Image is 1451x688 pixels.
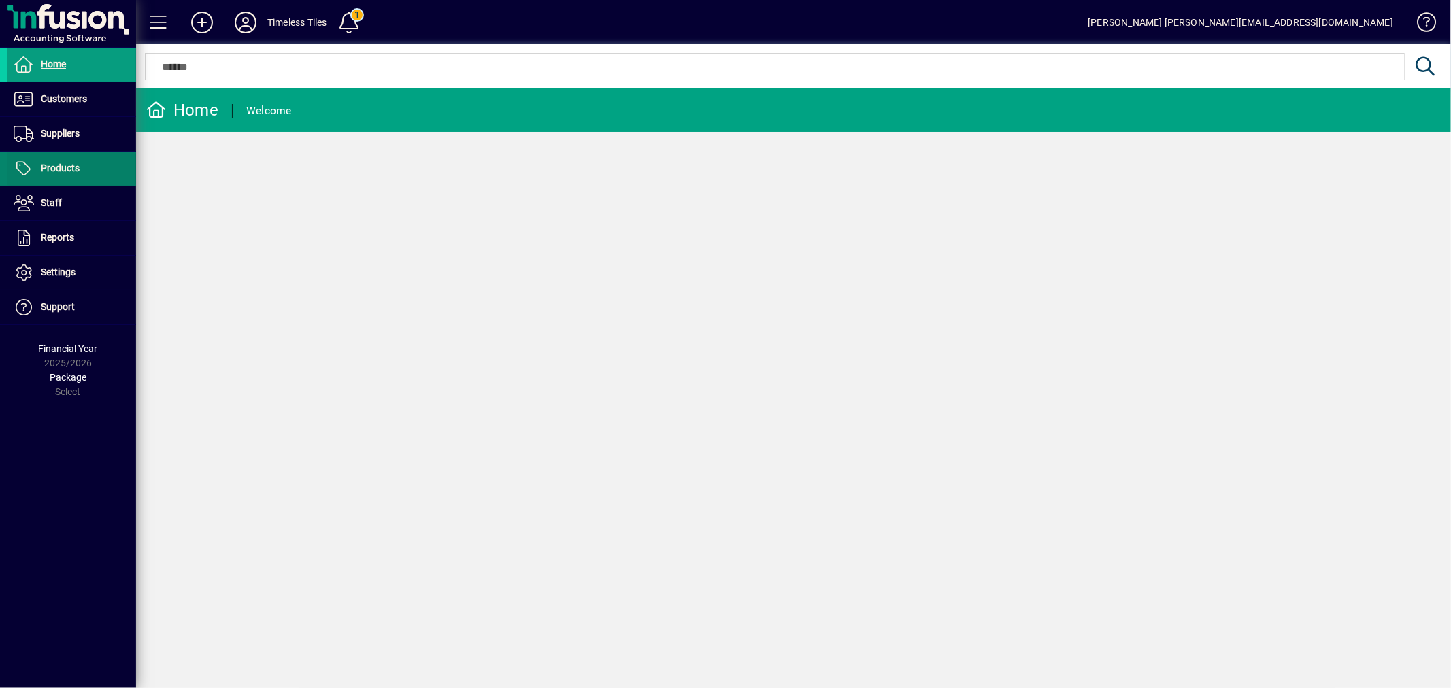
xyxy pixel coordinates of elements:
div: Timeless Tiles [267,12,327,33]
span: Home [41,58,66,69]
div: [PERSON_NAME] [PERSON_NAME][EMAIL_ADDRESS][DOMAIN_NAME] [1088,12,1393,33]
a: Support [7,290,136,324]
a: Knowledge Base [1407,3,1434,47]
span: Package [50,372,86,383]
a: Staff [7,186,136,220]
span: Support [41,301,75,312]
span: Suppliers [41,128,80,139]
span: Staff [41,197,62,208]
span: Financial Year [39,343,98,354]
span: Settings [41,266,76,277]
a: Suppliers [7,117,136,151]
span: Products [41,162,80,173]
a: Customers [7,82,136,116]
a: Products [7,152,136,186]
div: Home [146,99,218,121]
button: Profile [224,10,267,35]
span: Reports [41,232,74,243]
div: Welcome [246,100,292,122]
button: Add [180,10,224,35]
span: Customers [41,93,87,104]
a: Settings [7,256,136,290]
a: Reports [7,221,136,255]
